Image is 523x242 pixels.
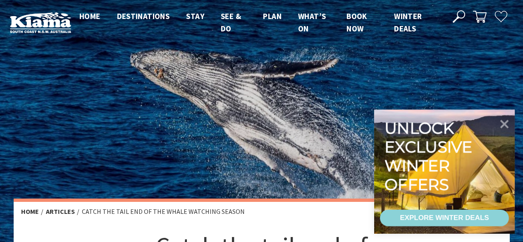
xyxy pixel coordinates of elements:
[298,11,326,34] span: What’s On
[117,11,170,21] span: Destinations
[46,207,75,216] a: Articles
[79,11,100,21] span: Home
[400,210,489,226] div: EXPLORE WINTER DEALS
[221,11,241,34] span: See & Do
[186,11,204,21] span: Stay
[263,11,282,21] span: Plan
[82,206,245,217] li: Catch the tail end of the whale watching season
[10,12,71,33] img: Kiama Logo
[21,207,39,216] a: Home
[380,210,509,226] a: EXPLORE WINTER DEALS
[394,11,422,34] span: Winter Deals
[346,11,367,34] span: Book now
[71,10,443,35] nav: Main Menu
[384,119,476,194] div: Unlock exclusive winter offers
